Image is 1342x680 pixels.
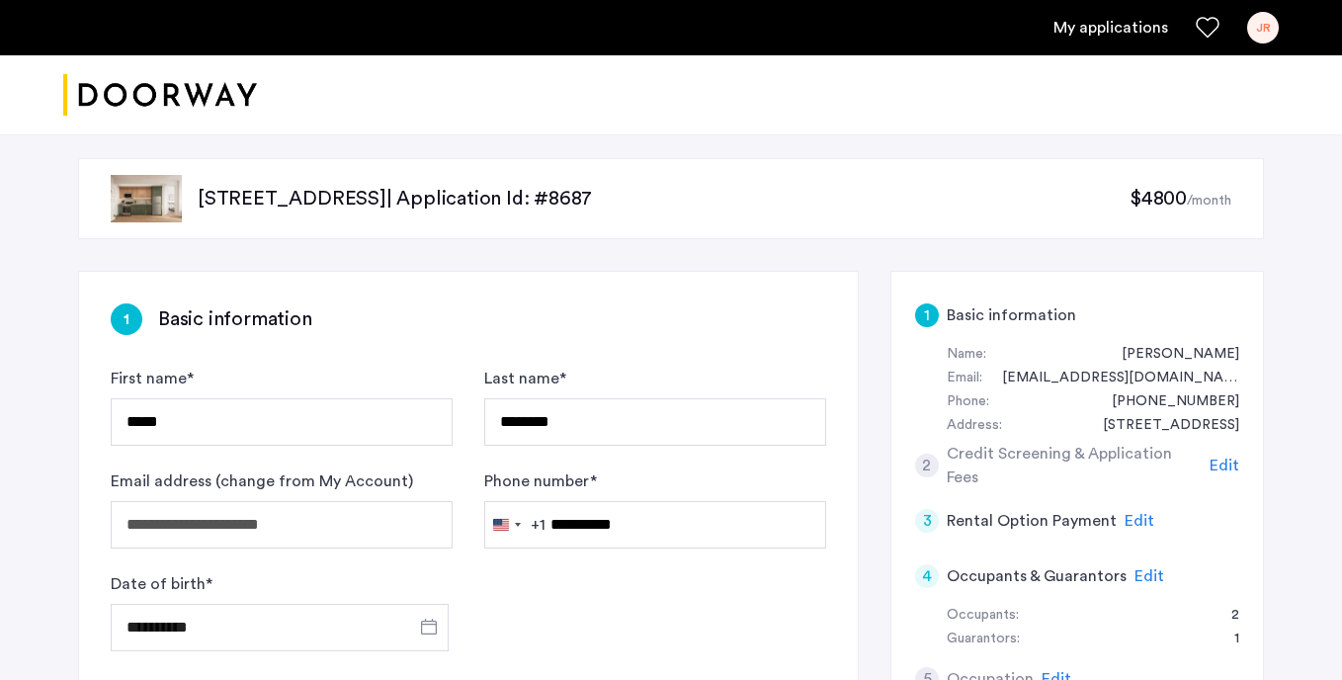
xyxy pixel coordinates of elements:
div: +1 [531,513,545,537]
button: Selected country [485,502,545,548]
div: Address: [947,414,1002,438]
div: JR [1247,12,1279,43]
div: 2 [1212,604,1239,628]
div: Name: [947,343,986,367]
h5: Credit Screening & Application Fees [947,442,1203,489]
a: My application [1053,16,1168,40]
span: Edit [1125,513,1154,529]
label: Email address (change from My Account) [111,469,413,493]
h5: Rental Option Payment [947,509,1117,533]
h5: Basic information [947,303,1076,327]
div: Occupants: [947,604,1019,628]
img: apartment [111,175,182,222]
a: Cazamio logo [63,58,257,132]
div: 1 [1215,628,1239,651]
div: Guarantors: [947,628,1020,651]
h5: Occupants & Guarantors [947,564,1127,588]
button: Open calendar [417,615,441,638]
label: First name * [111,367,194,390]
span: Edit [1134,568,1164,584]
div: jnrenergy526@gmail.com [982,367,1239,390]
div: 69 Grove St, #2 [1083,414,1239,438]
span: Edit [1210,458,1239,473]
p: [STREET_ADDRESS] | Application Id: #8687 [198,185,1130,212]
div: SHANE REYNOLDS [1102,343,1239,367]
label: Last name * [484,367,566,390]
div: 3 [915,509,939,533]
sub: /month [1187,194,1231,208]
iframe: chat widget [1259,601,1322,660]
div: Email: [947,367,982,390]
span: $4800 [1130,189,1187,209]
div: Phone: [947,390,989,414]
h3: Basic information [158,305,312,333]
label: Phone number * [484,469,597,493]
div: 4 [915,564,939,588]
div: 1 [111,303,142,335]
img: logo [63,58,257,132]
label: Date of birth * [111,572,212,596]
a: Favorites [1196,16,1219,40]
div: 2 [915,454,939,477]
div: 1 [915,303,939,327]
div: +16073169435 [1092,390,1239,414]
